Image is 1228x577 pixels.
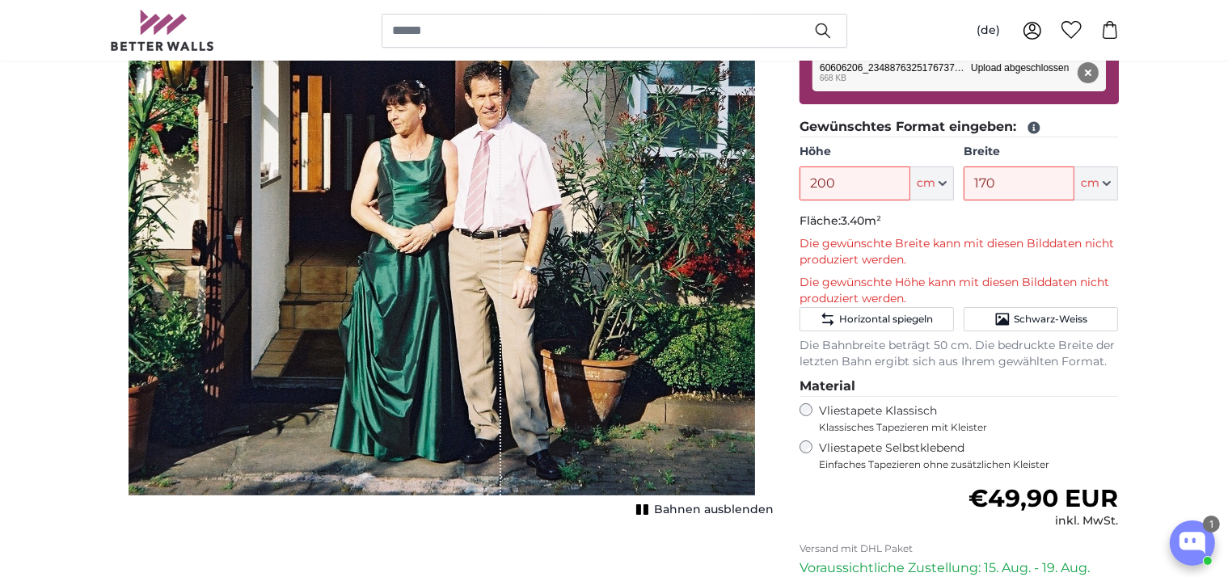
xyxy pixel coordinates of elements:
[1170,520,1215,566] button: Open chatbox
[800,236,1119,268] p: Die gewünschte Breite kann mit diesen Bilddaten nicht produziert werden.
[800,117,1119,137] legend: Gewünschtes Format eingeben:
[964,307,1118,331] button: Schwarz-Weiss
[800,338,1119,370] p: Die Bahnbreite beträgt 50 cm. Die bedruckte Breite der letzten Bahn ergibt sich aus Ihrem gewählt...
[1081,175,1099,192] span: cm
[968,513,1118,529] div: inkl. MwSt.
[110,10,215,51] img: Betterwalls
[819,440,1119,471] label: Vliestapete Selbstklebend
[631,499,774,521] button: Bahnen ausblenden
[800,377,1119,397] legend: Material
[1074,166,1118,200] button: cm
[968,483,1118,513] span: €49,90 EUR
[964,16,1013,45] button: (de)
[1203,516,1220,533] div: 1
[800,213,1119,230] p: Fläche:
[819,403,1105,434] label: Vliestapete Klassisch
[964,144,1118,160] label: Breite
[917,175,935,192] span: cm
[841,213,881,228] span: 3.40m²
[819,458,1119,471] span: Einfaches Tapezieren ohne zusätzlichen Kleister
[800,307,954,331] button: Horizontal spiegeln
[800,275,1119,307] p: Die gewünschte Höhe kann mit diesen Bilddaten nicht produziert werden.
[819,421,1105,434] span: Klassisches Tapezieren mit Kleister
[654,502,774,518] span: Bahnen ausblenden
[839,313,933,326] span: Horizontal spiegeln
[910,166,954,200] button: cm
[800,542,1119,555] p: Versand mit DHL Paket
[800,144,954,160] label: Höhe
[1014,313,1087,326] span: Schwarz-Weiss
